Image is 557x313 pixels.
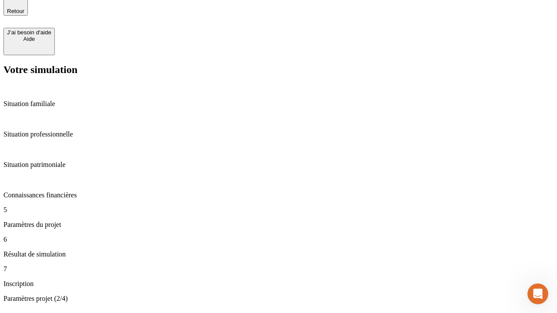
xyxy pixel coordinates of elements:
[3,221,554,229] p: Paramètres du projet
[3,250,554,258] p: Résultat de simulation
[527,283,548,304] iframe: Intercom live chat
[3,28,55,55] button: J’ai besoin d'aideAide
[3,206,554,214] p: 5
[7,36,51,42] div: Aide
[3,236,554,243] p: 6
[3,130,554,138] p: Situation professionnelle
[3,161,554,169] p: Situation patrimoniale
[7,29,51,36] div: J’ai besoin d'aide
[7,8,24,14] span: Retour
[3,100,554,108] p: Situation familiale
[3,280,554,288] p: Inscription
[3,64,554,76] h2: Votre simulation
[3,295,554,303] p: Paramètres projet (2/4)
[3,191,554,199] p: Connaissances financières
[3,265,554,273] p: 7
